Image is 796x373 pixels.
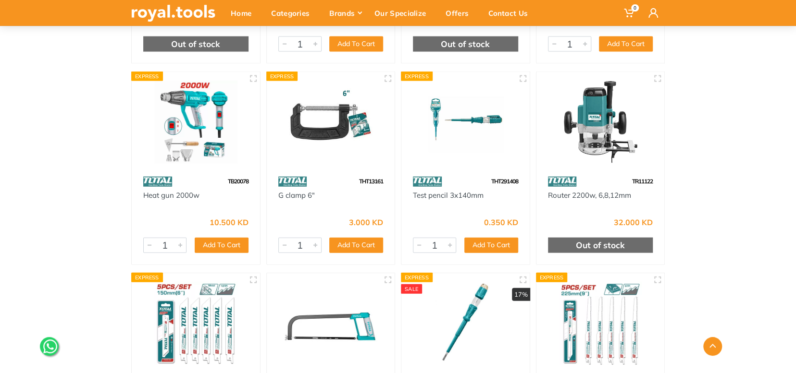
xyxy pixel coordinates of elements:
div: Out of stock [413,36,518,52]
div: Express [536,273,568,282]
button: Add To Cart [329,36,383,52]
img: 86.webp [143,173,172,190]
span: TB20078 [228,178,249,185]
span: THT291408 [491,178,518,185]
img: 86.webp [278,173,307,190]
div: Categories [264,3,323,23]
a: G clamp 6" [278,191,315,200]
button: Add To Cart [599,36,653,52]
a: Router 2200w, 6,8,12mm [548,191,631,200]
img: Royal Tools - G clamp 6 [275,81,386,164]
img: 86.webp [548,173,577,190]
img: Royal Tools - Heat gun 2000w [140,81,251,164]
div: Express [401,72,433,81]
div: Home [224,3,264,23]
div: Express [131,72,163,81]
div: Express [131,273,163,282]
div: Express [401,273,433,282]
img: Royal Tools - Blade Set For Wood Saber Saw 5pcs 225mm [545,282,656,365]
div: Brands [323,3,368,23]
div: Our Specialize [368,3,439,23]
button: Add To Cart [329,238,383,253]
img: 86.webp [413,173,442,190]
span: THT13161 [359,178,383,185]
img: royal.tools Logo [131,5,215,22]
div: Out of stock [548,238,653,253]
div: Offers [439,3,482,23]
button: Add To Cart [464,238,518,253]
img: Royal Tools - Router 2200w, 6,8,12mm [545,81,656,164]
div: 10.500 KD [210,218,249,226]
a: Heat gun 2000w [143,191,199,200]
div: 17% [512,288,530,301]
div: SALE [401,284,422,294]
span: 0 [631,4,639,12]
div: 0.350 KD [484,218,518,226]
div: Out of stock [143,36,249,52]
span: TR11122 [632,178,653,185]
img: Royal Tools - Test pencil 3x140mm [410,81,521,164]
img: Royal Tools - Test pencil 4x190mm [410,282,521,365]
div: 3.000 KD [349,218,383,226]
div: Contact Us [482,3,541,23]
a: Test pencil 3x140mm [413,191,484,200]
img: Royal Tools - Blade Set For Metal Saber Saw 5pcs 150mm [140,282,251,365]
button: Add To Cart [195,238,249,253]
div: Express [266,72,298,81]
img: Royal Tools - Hacksaw frame 300mm [275,282,386,365]
div: 32.000 KD [614,218,653,226]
